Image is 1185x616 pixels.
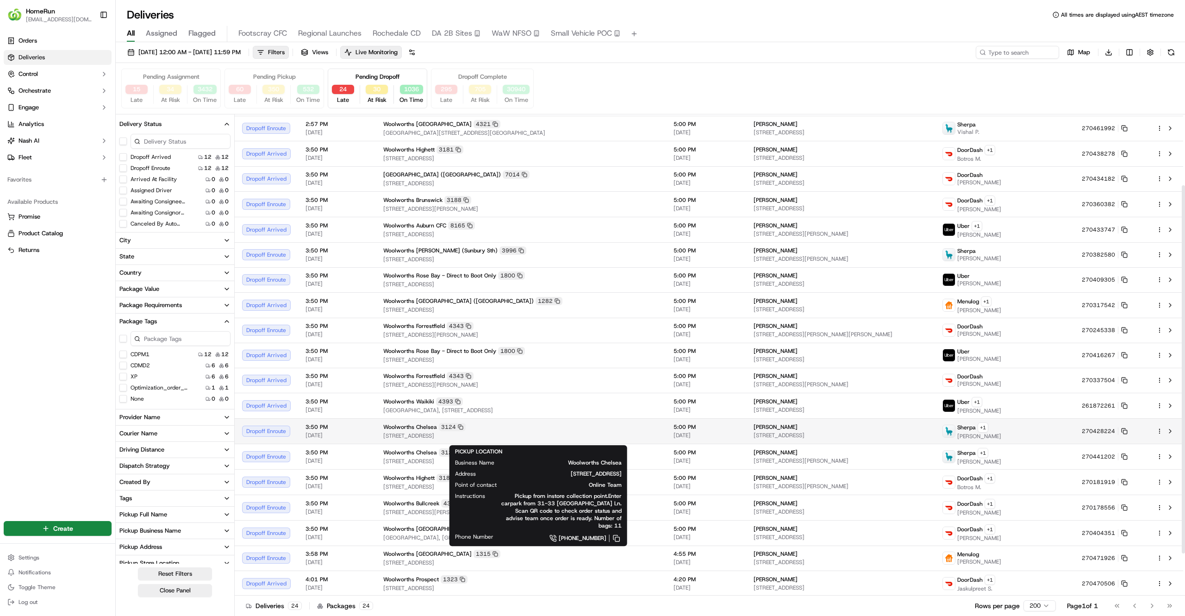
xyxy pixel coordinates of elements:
span: 0 [212,209,215,216]
span: All [127,28,135,39]
span: On Time [193,96,217,104]
span: [STREET_ADDRESS] [754,129,928,136]
button: Product Catalog [4,226,112,241]
span: [DATE] [674,154,739,162]
span: 0 [225,220,229,227]
span: Woolworths Highett [383,146,435,153]
div: Available Products [4,195,112,209]
span: Regional Launches [298,28,362,39]
span: Control [19,70,38,78]
button: 350 [262,85,285,94]
span: Live Monitoring [355,48,398,57]
a: Promise [7,213,108,221]
span: 3:50 PM [306,171,368,178]
span: [PHONE_NUMBER] [559,534,606,542]
label: CDPM1 [131,351,150,358]
span: 12 [204,153,212,161]
span: Rochedale CD [373,28,421,39]
span: On Time [296,96,320,104]
a: Returns [7,246,108,254]
img: sherpa_logo.png [943,451,955,463]
label: Dropoff Arrived [131,153,171,161]
button: Delivery Status [116,116,234,132]
button: Pickup Full Name [116,507,234,522]
button: Pickup Business Name [116,523,234,539]
span: 0 [212,220,215,227]
button: +1 [981,296,992,307]
button: 270416267 [1082,352,1128,359]
span: DA 2B Sites [432,28,472,39]
span: Notifications [19,569,51,576]
span: Deliveries [19,53,45,62]
button: Views [297,46,332,59]
span: [DATE] [306,230,368,238]
span: At Risk [368,96,387,104]
span: Assigned [146,28,177,39]
span: 5:00 PM [674,171,739,178]
div: Tags [119,494,132,503]
label: None [131,395,144,402]
label: XP [131,373,137,380]
span: 270434182 [1082,175,1115,182]
button: Pickup Store Location [116,555,234,571]
img: doordash_logo_v2.png [943,148,955,160]
div: 1800 [498,271,525,280]
span: [PERSON_NAME] [957,231,1001,239]
span: Product Catalog [19,229,63,238]
button: Nash AI [4,133,112,148]
div: State [119,252,134,261]
button: 270245338 [1082,327,1128,334]
span: Vishal P. [957,128,979,136]
div: Country [119,269,142,277]
button: 270471926 [1082,554,1128,562]
span: 270181919 [1082,478,1115,486]
span: 5:00 PM [674,120,739,128]
span: 3:50 PM [306,196,368,204]
span: 5:00 PM [674,146,739,153]
div: City [119,236,131,245]
a: Orders [4,33,112,48]
span: Woolworths Auburn CFC [383,222,446,229]
span: [PERSON_NAME] [754,196,798,204]
button: [DATE] 12:00 AM - [DATE] 11:59 PM [123,46,245,59]
span: 270409305 [1082,276,1115,283]
span: 0 [225,176,229,183]
button: Orchestrate [4,83,112,98]
div: Dispatch Strategy [119,462,170,470]
a: Deliveries [4,50,112,65]
button: 270441202 [1082,453,1128,460]
span: Sherpa [957,121,976,128]
span: Botros M. [957,155,995,163]
span: Engage [19,103,39,112]
div: Driving Distance [119,446,164,454]
div: Provider Name [119,413,160,421]
span: [STREET_ADDRESS] [754,205,928,212]
span: At Risk [161,96,180,104]
button: Package Tags [116,314,234,329]
img: doordash_logo_v2.png [943,198,955,210]
label: Canceled By Auto Reassign [131,220,190,227]
button: +1 [985,145,995,155]
button: Returns [4,243,112,258]
span: [STREET_ADDRESS] [383,155,659,162]
span: Woolworths [GEOGRAPHIC_DATA] [383,120,472,128]
button: Close Panel [138,584,212,597]
button: 270337504 [1082,377,1128,384]
span: Analytics [19,120,44,128]
button: 34 [159,85,181,94]
button: Fleet [4,150,112,165]
span: Log out [19,598,37,606]
span: 0 [225,198,229,205]
button: Pickup Address [116,539,234,555]
span: 270404351 [1082,529,1115,537]
span: 270337504 [1082,377,1115,384]
button: Promise [4,209,112,224]
span: 270416267 [1082,352,1115,359]
a: Analytics [4,117,112,132]
img: HomeRun [7,7,22,22]
span: WaW NFSO [492,28,531,39]
span: 12 [221,164,229,172]
span: [STREET_ADDRESS][PERSON_NAME] [754,230,928,238]
button: Live Monitoring [340,46,402,59]
button: State [116,249,234,264]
